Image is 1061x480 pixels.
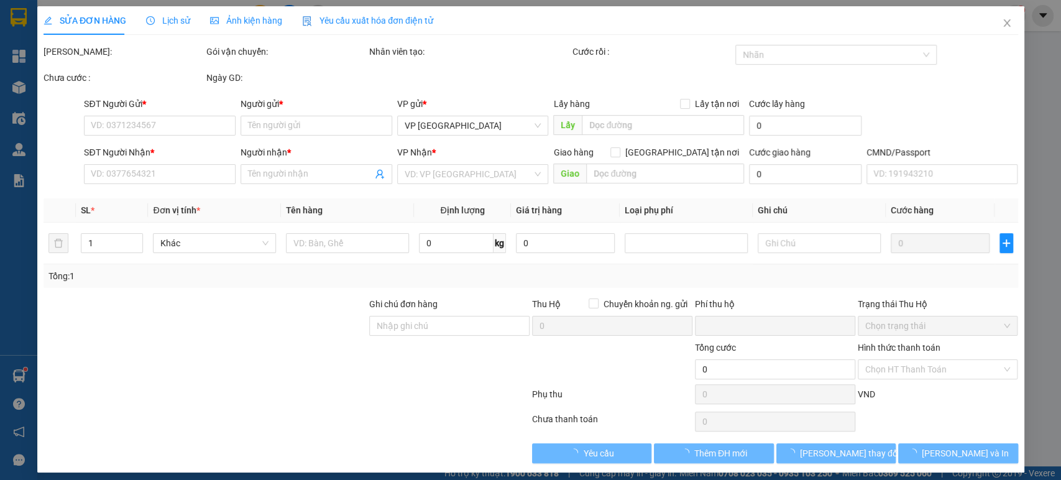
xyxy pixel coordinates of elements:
span: Tên hàng [286,205,323,215]
span: Giao [553,164,586,183]
div: SĐT Người Nhận [84,145,236,159]
label: Hình thức thanh toán [857,343,940,353]
span: Yêu cầu [583,446,613,460]
img: icon [302,16,312,26]
div: Trạng thái Thu Hộ [857,297,1017,311]
button: Yêu cầu [532,443,651,463]
button: [PERSON_NAME] thay đổi [776,443,895,463]
div: Tổng: 1 [48,269,410,283]
div: CMND/Passport [866,145,1018,159]
label: Cước lấy hàng [749,99,805,109]
span: loading [681,448,694,457]
span: Chọn trạng thái [865,316,1010,335]
span: Giá trị hàng [516,205,562,215]
div: VP gửi [397,97,549,111]
span: Định lượng [440,205,484,215]
input: 0 [890,233,989,253]
span: plus [999,238,1012,248]
button: delete [48,233,68,253]
span: Chuyển khoản ng. gửi [598,297,692,311]
span: [GEOGRAPHIC_DATA] tận nơi [620,145,744,159]
div: Ngày GD: [206,71,367,85]
th: Loại phụ phí [620,198,753,223]
div: Nhân viên tạo: [369,45,570,58]
span: Lấy [553,115,582,135]
span: picture [210,16,219,25]
div: SĐT Người Gửi [84,97,236,111]
span: clock-circle [146,16,155,25]
input: Ghi chú đơn hàng [369,316,530,336]
input: Cước lấy hàng [749,116,861,136]
span: Yêu cầu xuất hóa đơn điện tử [302,16,433,25]
input: Dọc đường [586,164,744,183]
button: plus [999,233,1013,253]
span: SỬA ĐƠN HÀNG [44,16,126,25]
span: VND [857,389,875,399]
span: Lấy hàng [553,99,589,109]
span: Cước hàng [890,205,933,215]
span: close [1001,18,1011,28]
button: Thêm ĐH mới [654,443,773,463]
span: [PERSON_NAME] thay đổi [799,446,899,460]
div: Chưa cước : [44,71,204,85]
div: Người gửi [241,97,392,111]
span: [PERSON_NAME] và In [922,446,1009,460]
span: Thu Hộ [531,299,560,309]
div: Phí thu hộ [694,297,855,316]
span: edit [44,16,52,25]
th: Ghi chú [752,198,885,223]
label: Ghi chú đơn hàng [369,299,438,309]
span: Giao hàng [553,147,593,157]
span: Đơn vị tính [153,205,200,215]
div: [PERSON_NAME]: [44,45,204,58]
input: Cước giao hàng [749,164,861,184]
span: Khác [160,234,269,252]
input: VD: Bàn, Ghế [286,233,409,253]
span: user-add [375,169,385,179]
input: Ghi Chú [757,233,880,253]
span: kg [494,233,506,253]
span: Thêm ĐH mới [694,446,747,460]
div: Người nhận [241,145,392,159]
span: Tổng cước [694,343,735,353]
div: Cước rồi : [572,45,733,58]
span: loading [569,448,583,457]
button: Close [989,6,1024,41]
span: SL [81,205,91,215]
label: Cước giao hàng [749,147,811,157]
div: Phụ thu [531,387,694,409]
span: Lịch sử [146,16,190,25]
input: Dọc đường [582,115,744,135]
span: VP Bắc Sơn [405,116,541,135]
span: Ảnh kiện hàng [210,16,282,25]
div: Chưa thanh toán [531,412,694,434]
span: Lấy tận nơi [690,97,744,111]
span: loading [908,448,922,457]
div: Gói vận chuyển: [206,45,367,58]
span: loading [786,448,799,457]
span: VP Nhận [397,147,432,157]
button: [PERSON_NAME] và In [898,443,1017,463]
